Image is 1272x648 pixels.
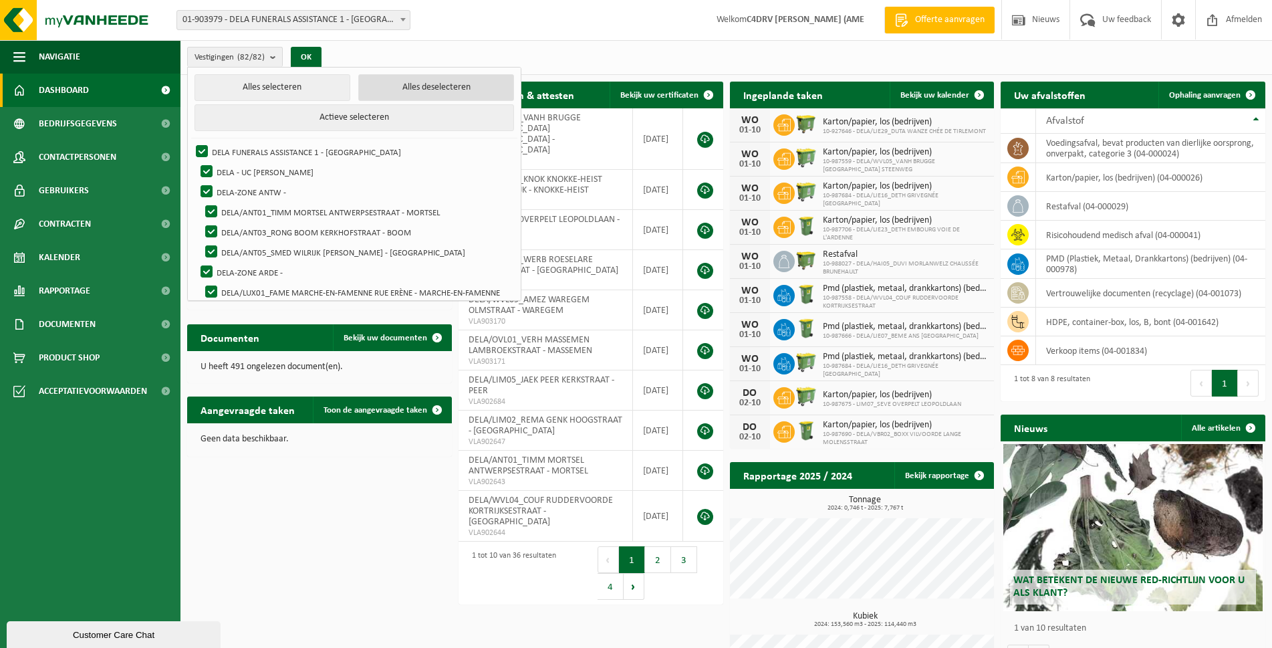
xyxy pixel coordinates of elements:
[747,15,864,25] strong: C4DRV [PERSON_NAME] (AME
[620,91,698,100] span: Bekijk uw certificaten
[176,10,410,30] span: 01-903979 - DELA FUNERALS ASSISTANCE 1 - ANTWERPEN
[737,364,763,374] div: 01-10
[1036,308,1265,336] td: HDPE, container-box, los, B, bont (04-001642)
[203,222,513,242] label: DELA/ANT03_RONG BOOM KERKHOFSTRAAT - BOOM
[737,251,763,262] div: WO
[195,74,350,101] button: Alles selecteren
[823,401,961,409] span: 10-987675 - LIM07_SEVE OVERPELT LEOPOLDLAAN
[633,210,683,250] td: [DATE]
[469,255,618,276] span: DELA/WVL11_WERB ROESELARE BRUANESTRAAT - [GEOGRAPHIC_DATA]
[469,356,622,367] span: VLA903171
[823,260,988,276] span: 10-988027 - DELA/HAI05_DUVI MORLANWELZ CHAUSSÉE BRUNEHAULT
[469,156,622,167] span: VLA903172
[633,451,683,491] td: [DATE]
[737,399,763,408] div: 02-10
[900,91,969,100] span: Bekijk uw kalender
[7,619,223,648] iframe: chat widget
[201,435,438,444] p: Geen data beschikbaar.
[1036,279,1265,308] td: vertrouwelijke documenten (recyclage) (04-001073)
[1013,575,1245,599] span: Wat betekent de nieuwe RED-richtlijn voor u als klant?
[1238,370,1259,397] button: Next
[737,505,995,512] span: 2024: 0,746 t - 2025: 7,767 t
[195,104,514,131] button: Actieve selecteren
[737,320,763,330] div: WO
[39,308,96,341] span: Documenten
[823,390,961,401] span: Karton/papier, los (bedrijven)
[39,74,89,107] span: Dashboard
[187,47,283,67] button: Vestigingen(82/82)
[823,284,988,294] span: Pmd (plastiek, metaal, drankkartons) (bedrijven)
[737,496,995,512] h3: Tonnage
[358,74,514,101] button: Alles deselecteren
[237,53,265,62] count: (82/82)
[737,388,763,399] div: DO
[795,146,817,169] img: WB-0660-HPE-GN-51
[1003,444,1263,611] a: Wat betekent de nieuwe RED-richtlijn voor u als klant?
[823,128,986,136] span: 10-927646 - DELA/LIE29_DUTA WANZE CHÉE DE TIRLEMONT
[884,7,995,33] a: Offerte aanvragen
[737,262,763,272] div: 01-10
[795,215,817,237] img: WB-0240-HPE-GN-50
[645,546,671,573] button: 2
[737,217,763,228] div: WO
[737,612,995,628] h3: Kubiek
[823,420,988,431] span: Karton/papier, los (bedrijven)
[39,40,80,74] span: Navigatie
[633,170,683,210] td: [DATE]
[313,397,451,423] a: Toon de aangevraagde taken
[795,181,817,203] img: WB-0660-HPE-GN-50
[737,194,763,203] div: 01-10
[671,546,697,573] button: 3
[823,322,988,332] span: Pmd (plastiek, metaal, drankkartons) (bedrijven)
[823,192,988,208] span: 10-987684 - DELA/LIE16_DETH GRIVEGNÉE [GEOGRAPHIC_DATA]
[39,140,116,174] span: Contactpersonen
[737,354,763,364] div: WO
[469,415,622,436] span: DELA/LIM02_REMA GENK HOOGSTRAAT - [GEOGRAPHIC_DATA]
[1036,134,1265,163] td: voedingsafval, bevat producten van dierlijke oorsprong, onverpakt, categorie 3 (04-000024)
[469,113,581,155] span: DELA/WVL05_VANH BRUGGE [GEOGRAPHIC_DATA] [GEOGRAPHIC_DATA] - [GEOGRAPHIC_DATA]
[1181,415,1264,441] a: Alle artikelen
[177,11,410,29] span: 01-903979 - DELA FUNERALS ASSISTANCE 1 - ANTWERPEN
[795,317,817,340] img: WB-0240-HPE-GN-50
[823,352,988,362] span: Pmd (plastiek, metaal, drankkartons) (bedrijven)
[201,362,438,372] p: U heeft 491 ongelezen document(en).
[795,419,817,442] img: WB-0240-HPE-GN-50
[894,462,993,489] a: Bekijk rapportage
[737,228,763,237] div: 01-10
[469,437,622,447] span: VLA902647
[823,215,988,226] span: Karton/papier, los (bedrijven)
[737,160,763,169] div: 01-10
[1014,624,1259,633] p: 1 van 10 resultaten
[823,332,988,340] span: 10-987666 - DELA/LIE07_BEME ANS [GEOGRAPHIC_DATA]
[1007,368,1090,398] div: 1 tot 8 van 8 resultaten
[469,215,620,235] span: LIM07_SEVE OVERPELT LEOPOLDLAAN - PELT
[633,250,683,290] td: [DATE]
[333,324,451,351] a: Bekijk uw documenten
[737,433,763,442] div: 02-10
[203,282,513,302] label: DELA/LUX01_FAME MARCHE-EN-FAMENNE RUE ERÈNE - MARCHE-EN-FAMENNE
[795,112,817,135] img: WB-1100-HPE-GN-50
[737,183,763,194] div: WO
[39,207,91,241] span: Contracten
[198,162,513,182] label: DELA - UC [PERSON_NAME]
[469,236,622,247] span: VLA903173
[795,385,817,408] img: WB-0660-HPE-GN-50
[198,182,513,202] label: DELA-ZONE ANTW -
[1169,91,1241,100] span: Ophaling aanvragen
[633,411,683,451] td: [DATE]
[39,274,90,308] span: Rapportage
[193,142,513,162] label: DELA FUNERALS ASSISTANCE 1 - [GEOGRAPHIC_DATA]
[1046,116,1084,126] span: Afvalstof
[633,330,683,370] td: [DATE]
[598,546,619,573] button: Previous
[598,573,624,600] button: 4
[459,82,588,108] h2: Certificaten & attesten
[737,126,763,135] div: 01-10
[1190,370,1212,397] button: Previous
[823,362,988,379] span: 10-987684 - DELA/LIE16_DETH GRIVEGNÉE [GEOGRAPHIC_DATA]
[39,107,117,140] span: Bedrijfsgegevens
[1036,249,1265,279] td: PMD (Plastiek, Metaal, Drankkartons) (bedrijven) (04-000978)
[469,295,590,316] span: DELA/WVL09_AMEZ WAREGEM OLMSTRAAT - WAREGEM
[198,262,513,282] label: DELA-ZONE ARDE -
